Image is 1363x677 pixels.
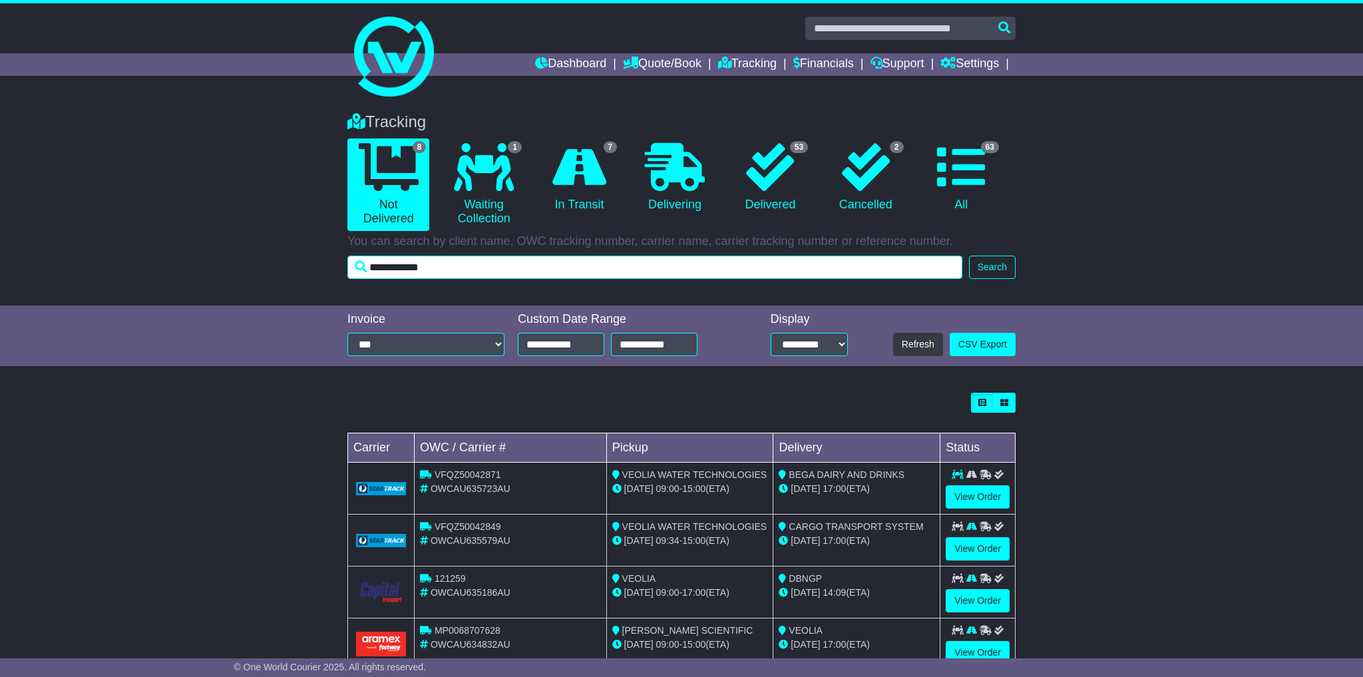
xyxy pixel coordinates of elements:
[789,625,823,636] span: VEOLIA
[341,113,1022,132] div: Tracking
[347,234,1016,249] p: You can search by client name, OWC tracking number, carrier name, carrier tracking number or refe...
[793,53,854,76] a: Financials
[624,535,654,546] span: [DATE]
[431,535,510,546] span: OWCAU635579AU
[729,138,811,217] a: 53 Delivered
[431,483,510,494] span: OWCAU635723AU
[535,53,606,76] a: Dashboard
[431,639,510,650] span: OWCAU634832AU
[606,433,773,463] td: Pickup
[779,482,934,496] div: (ETA)
[435,521,501,532] span: VFQZ50042849
[612,586,768,600] div: - (ETA)
[622,625,753,636] span: [PERSON_NAME] SCIENTIFIC
[946,537,1010,561] a: View Order
[656,639,680,650] span: 09:00
[612,638,768,652] div: - (ETA)
[622,521,767,532] span: VEOLIA WATER TECHNOLOGIES
[950,333,1016,356] a: CSV Export
[946,589,1010,612] a: View Order
[356,482,406,495] img: GetCarrierServiceLogo
[656,483,680,494] span: 09:00
[682,639,705,650] span: 15:00
[624,483,654,494] span: [DATE]
[443,138,524,231] a: 1 Waiting Collection
[825,138,906,217] a: 2 Cancelled
[871,53,924,76] a: Support
[791,483,820,494] span: [DATE]
[435,625,500,636] span: MP0068707628
[435,469,501,480] span: VFQZ50042871
[604,141,618,153] span: 7
[623,53,701,76] a: Quote/Book
[356,534,406,547] img: GetCarrierServiceLogo
[634,138,715,217] a: Delivering
[890,141,904,153] span: 2
[773,433,940,463] td: Delivery
[969,256,1016,279] button: Search
[940,433,1016,463] td: Status
[779,586,934,600] div: (ETA)
[981,141,999,153] span: 63
[771,312,848,327] div: Display
[946,485,1010,509] a: View Order
[656,535,680,546] span: 09:34
[791,535,820,546] span: [DATE]
[431,587,510,598] span: OWCAU635186AU
[622,469,767,480] span: VEOLIA WATER TECHNOLOGIES
[347,312,504,327] div: Invoice
[682,535,705,546] span: 15:00
[348,433,415,463] td: Carrier
[656,587,680,598] span: 09:00
[612,534,768,548] div: - (ETA)
[779,534,934,548] div: (ETA)
[823,535,846,546] span: 17:00
[789,573,822,584] span: DBNGP
[823,587,846,598] span: 14:09
[823,639,846,650] span: 17:00
[920,138,1002,217] a: 63 All
[538,138,620,217] a: 7 In Transit
[682,587,705,598] span: 17:00
[624,587,654,598] span: [DATE]
[791,587,820,598] span: [DATE]
[790,141,808,153] span: 53
[624,639,654,650] span: [DATE]
[893,333,943,356] button: Refresh
[356,580,406,605] img: CapitalTransport.png
[622,573,656,584] span: VEOLIA
[508,141,522,153] span: 1
[234,662,426,672] span: © One World Courier 2025. All rights reserved.
[718,53,777,76] a: Tracking
[946,641,1010,664] a: View Order
[789,521,923,532] span: CARGO TRANSPORT SYSTEM
[940,53,999,76] a: Settings
[356,632,406,656] img: Aramex.png
[518,312,731,327] div: Custom Date Range
[779,638,934,652] div: (ETA)
[612,482,768,496] div: - (ETA)
[791,639,820,650] span: [DATE]
[682,483,705,494] span: 15:00
[789,469,904,480] span: BEGA DAIRY AND DRINKS
[415,433,607,463] td: OWC / Carrier #
[823,483,846,494] span: 17:00
[435,573,466,584] span: 121259
[413,141,427,153] span: 8
[347,138,429,231] a: 8 Not Delivered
